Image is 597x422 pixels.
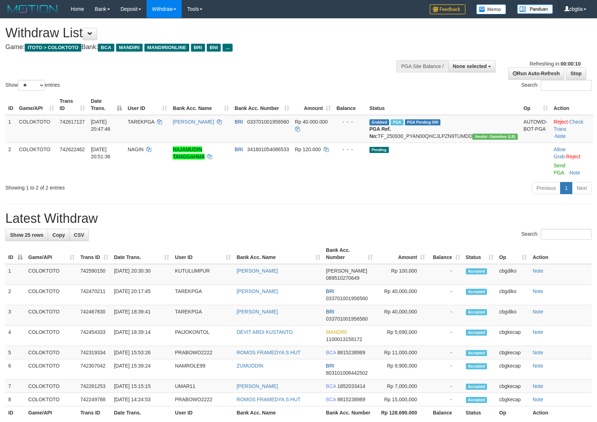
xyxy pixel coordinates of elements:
[428,393,463,406] td: -
[5,244,25,264] th: ID: activate to sort column descending
[336,146,364,153] div: - - -
[77,244,111,264] th: Trans ID: activate to sort column ascending
[5,406,25,419] th: ID
[334,95,367,115] th: Balance
[111,285,172,305] td: [DATE] 20:17:45
[144,44,189,52] span: MANDIRIONLINE
[91,147,110,159] span: [DATE] 20:51:36
[476,4,506,14] img: Button%20Memo.svg
[5,380,25,393] td: 7
[541,80,592,91] input: Search:
[396,60,448,72] div: PGA Site Balance /
[326,316,368,322] span: Copy 033701001956560 to clipboard
[376,326,428,346] td: Rp 5,690,000
[466,309,487,315] span: Accepted
[60,119,85,125] span: 742617127
[554,163,565,176] a: Send PGA
[74,232,84,238] span: CSV
[337,397,365,402] span: Copy 8815238989 to clipboard
[453,63,487,69] span: None selected
[111,346,172,359] td: [DATE] 15:53:26
[566,67,586,80] a: Stop
[323,406,376,419] th: Bank Acc. Number
[428,359,463,380] td: -
[496,380,530,393] td: cbgkecap
[292,95,334,115] th: Amount: activate to sort column ascending
[25,244,77,264] th: Game/API: activate to sort column ascending
[5,359,25,380] td: 6
[48,229,70,241] a: Copy
[428,406,463,419] th: Balance
[521,115,551,143] td: AUTOWD-BOT-PGA
[326,383,336,389] span: BCA
[326,363,334,369] span: BRI
[25,406,77,419] th: Game/API
[5,26,391,40] h1: Withdraw List
[295,119,328,125] span: Rp 40.000.000
[25,305,77,326] td: COLOKTOTO
[428,244,463,264] th: Balance: activate to sort column ascending
[376,380,428,393] td: Rp 7,000,000
[496,305,530,326] td: cbgdiko
[237,309,278,315] a: [PERSON_NAME]
[326,275,359,281] span: Copy 089510270649 to clipboard
[10,232,43,238] span: Show 25 rows
[532,288,543,294] a: Note
[560,61,581,67] strong: 00:00:10
[25,359,77,380] td: COLOKTOTO
[326,309,334,315] span: BRI
[5,4,60,14] img: MOTION_logo.png
[172,285,234,305] td: TAREKPGA
[496,346,530,359] td: cbgkecap
[326,296,368,301] span: Copy 033701001956560 to clipboard
[207,44,221,52] span: BNI
[98,44,114,52] span: BCA
[508,67,564,80] a: Run Auto-Refresh
[77,264,111,285] td: 742590150
[496,406,530,419] th: Op
[172,406,234,419] th: User ID
[326,350,336,355] span: BCA
[530,244,592,264] th: Action
[376,244,428,264] th: Amount: activate to sort column ascending
[235,147,243,152] span: BRI
[463,244,496,264] th: Status: activate to sort column ascending
[77,380,111,393] td: 742281253
[111,326,172,346] td: [DATE] 18:39:14
[326,370,368,376] span: Copy 803101008442502 to clipboard
[52,232,65,238] span: Copy
[172,346,234,359] td: PRABOWO2222
[18,80,45,91] select: Showentries
[128,147,143,152] span: NAGIN
[532,397,543,402] a: Note
[532,329,543,335] a: Note
[569,170,580,176] a: Note
[369,119,390,125] span: Grabbed
[5,44,391,51] h4: Game: Bank:
[463,406,496,419] th: Status
[25,44,81,52] span: ITOTO > COLOKTOTO
[77,346,111,359] td: 742319334
[521,229,592,240] label: Search:
[173,119,214,125] a: [PERSON_NAME]
[173,147,204,159] a: NAJAMUDIN TANGGAHMA
[295,147,321,152] span: Rp 120.000
[428,326,463,346] td: -
[91,119,110,132] span: [DATE] 20:47:46
[111,359,172,380] td: [DATE] 15:39:24
[128,119,154,125] span: TAREKPGA
[16,143,57,179] td: COLOKTOTO
[172,305,234,326] td: TAREKPGA
[326,288,334,294] span: BRI
[172,393,234,406] td: PRABOWO2222
[369,147,389,153] span: Pending
[77,406,111,419] th: Trans ID
[237,397,301,402] a: ROMOS FRAMEDYA S HUT
[428,285,463,305] td: -
[532,268,543,274] a: Note
[247,119,289,125] span: Copy 033701001956560 to clipboard
[25,380,77,393] td: COLOKTOTO
[237,363,263,369] a: ZUMUDDIN
[25,264,77,285] td: COLOKTOTO
[5,115,16,143] td: 1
